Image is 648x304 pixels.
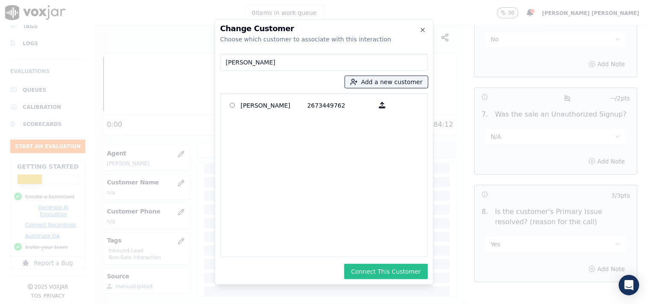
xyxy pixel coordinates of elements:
[308,99,374,112] p: 2673449762
[374,99,391,112] button: [PERSON_NAME] 2673449762
[344,264,428,279] button: Connect This Customer
[220,35,428,44] div: Choose which customer to associate with this interaction
[220,54,428,71] input: Search Customers
[619,275,639,295] div: Open Intercom Messenger
[230,102,235,108] input: [PERSON_NAME] 2673449762
[220,25,428,32] h2: Change Customer
[241,99,308,112] p: [PERSON_NAME]
[345,76,428,88] button: Add a new customer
